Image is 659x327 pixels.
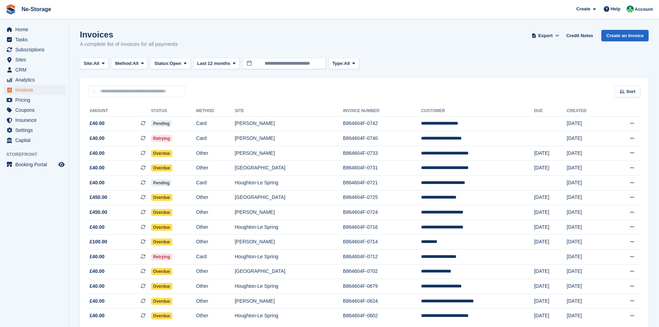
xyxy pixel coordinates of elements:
[15,65,57,75] span: CRM
[3,135,66,145] a: menu
[421,106,534,117] th: Customer
[343,250,421,265] td: B864604F-0712
[626,88,635,95] span: Sort
[567,116,609,131] td: [DATE]
[3,105,66,115] a: menu
[343,205,421,220] td: B864604F-0724
[567,220,609,235] td: [DATE]
[534,309,567,323] td: [DATE]
[15,55,57,65] span: Sites
[170,60,181,67] span: Open
[343,146,421,161] td: B864604F-0733
[80,30,178,39] h1: Invoices
[343,131,421,146] td: B864604F-0740
[530,30,561,41] button: Export
[567,279,609,294] td: [DATE]
[15,95,57,105] span: Pricing
[534,294,567,309] td: [DATE]
[193,58,240,69] button: Last 12 months
[343,294,421,309] td: B864604F-0624
[90,150,105,157] span: £40.00
[90,120,105,127] span: £40.00
[601,30,649,41] a: Create an Invoice
[197,60,230,67] span: Last 12 months
[534,106,567,117] th: Due
[196,220,235,235] td: Other
[343,235,421,250] td: B864604F-0714
[343,176,421,191] td: B864604F-0721
[112,58,148,69] button: Method: All
[534,146,567,161] td: [DATE]
[84,60,93,67] span: Site:
[3,160,66,169] a: menu
[151,268,172,275] span: Overdue
[538,32,553,39] span: Export
[235,116,343,131] td: [PERSON_NAME]
[343,116,421,131] td: B864604F-0742
[235,161,343,176] td: [GEOGRAPHIC_DATA]
[611,6,620,12] span: Help
[80,40,178,48] p: A complete list of invoices for all payments
[343,309,421,323] td: B864604F-0602
[235,205,343,220] td: [PERSON_NAME]
[151,194,172,201] span: Overdue
[567,131,609,146] td: [DATE]
[567,190,609,205] td: [DATE]
[343,279,421,294] td: B864604F-0679
[196,235,235,250] td: Other
[235,131,343,146] td: [PERSON_NAME]
[196,205,235,220] td: Other
[196,294,235,309] td: Other
[534,235,567,250] td: [DATE]
[196,116,235,131] td: Card
[151,238,172,245] span: Overdue
[196,146,235,161] td: Other
[90,297,105,305] span: £40.00
[235,106,343,117] th: Site
[151,253,172,260] span: Retrying
[567,294,609,309] td: [DATE]
[343,264,421,279] td: B864604F-0702
[90,268,105,275] span: £40.00
[3,125,66,135] a: menu
[576,6,590,12] span: Create
[235,235,343,250] td: [PERSON_NAME]
[88,106,151,117] th: Amount
[534,161,567,176] td: [DATE]
[567,235,609,250] td: [DATE]
[90,194,107,201] span: £450.00
[93,60,99,67] span: All
[151,165,172,171] span: Overdue
[3,55,66,65] a: menu
[3,25,66,34] a: menu
[329,58,359,69] button: Type: All
[196,250,235,265] td: Card
[534,205,567,220] td: [DATE]
[3,35,66,44] a: menu
[151,224,172,231] span: Overdue
[235,190,343,205] td: [GEOGRAPHIC_DATA]
[567,309,609,323] td: [DATE]
[235,220,343,235] td: Houghton-Le Spring
[196,309,235,323] td: Other
[332,60,344,67] span: Type:
[235,309,343,323] td: Houghton-Le Spring
[235,279,343,294] td: Houghton-Le Spring
[196,279,235,294] td: Other
[133,60,139,67] span: All
[235,176,343,191] td: Houghton-Le Spring
[151,120,172,127] span: Pending
[567,161,609,176] td: [DATE]
[534,220,567,235] td: [DATE]
[15,25,57,34] span: Home
[196,190,235,205] td: Other
[15,160,57,169] span: Booking Portal
[235,294,343,309] td: [PERSON_NAME]
[151,209,172,216] span: Overdue
[6,151,69,158] span: Storefront
[90,164,105,171] span: £40.00
[90,283,105,290] span: £40.00
[151,106,196,117] th: Status
[15,75,57,85] span: Analytics
[343,161,421,176] td: B864604F-0731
